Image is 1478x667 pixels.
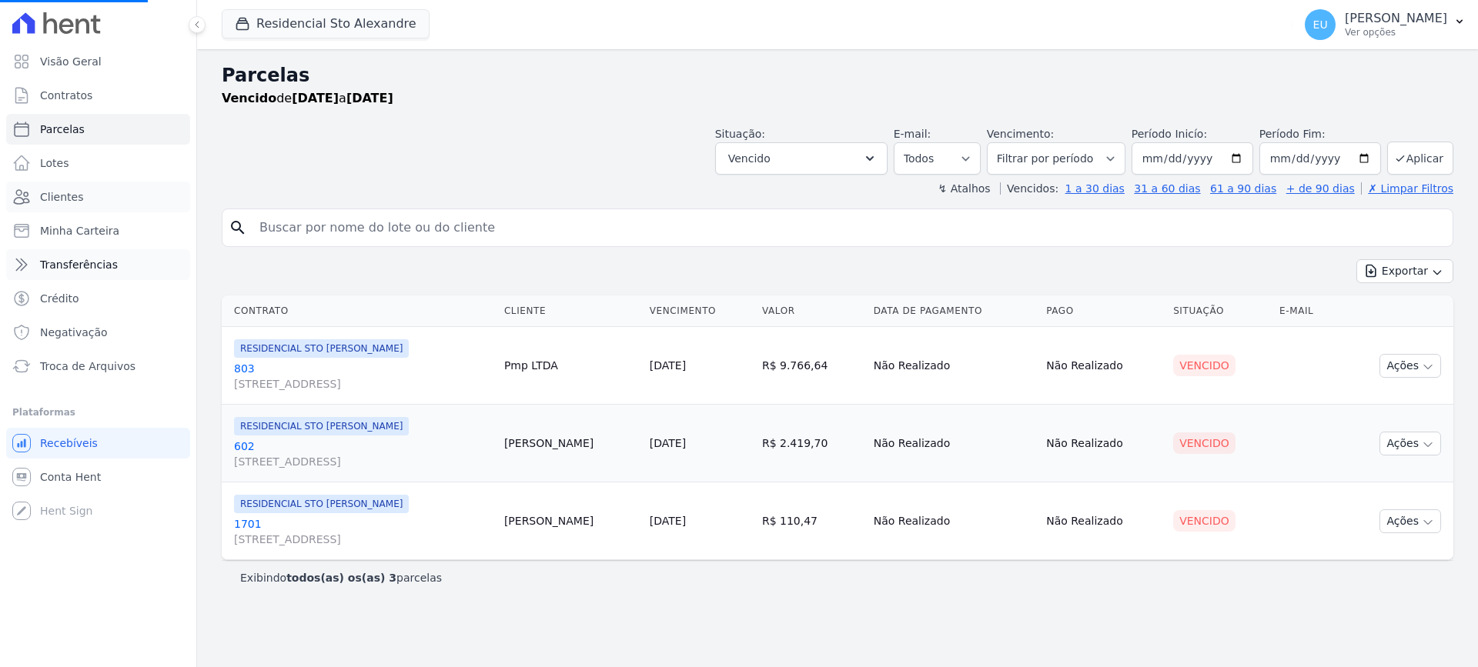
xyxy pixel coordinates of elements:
span: Troca de Arquivos [40,359,135,374]
strong: [DATE] [346,91,393,105]
span: Vencido [728,149,771,168]
button: Exportar [1356,259,1453,283]
span: RESIDENCIAL STO [PERSON_NAME] [234,339,409,358]
div: Plataformas [12,403,184,422]
span: Negativação [40,325,108,340]
span: EU [1313,19,1328,30]
th: Valor [756,295,868,327]
td: Não Realizado [1040,482,1167,560]
a: [DATE] [650,437,686,449]
td: Não Realizado [868,327,1040,405]
th: Situação [1167,295,1273,327]
span: RESIDENCIAL STO [PERSON_NAME] [234,417,409,435]
input: Buscar por nome do lote ou do cliente [250,212,1446,243]
a: [DATE] [650,359,686,372]
div: Vencido [1173,355,1236,376]
button: Ações [1379,354,1441,378]
span: Lotes [40,155,69,171]
p: de a [222,89,393,108]
a: Visão Geral [6,46,190,77]
th: Cliente [498,295,644,327]
a: Crédito [6,283,190,314]
a: Conta Hent [6,462,190,492]
button: Ações [1379,509,1441,533]
th: Vencimento [644,295,756,327]
span: [STREET_ADDRESS] [234,454,492,469]
span: Recebíveis [40,435,98,451]
h2: Parcelas [222,62,1453,89]
a: Negativação [6,317,190,348]
td: Não Realizado [1040,327,1167,405]
a: Contratos [6,80,190,111]
span: Minha Carteira [40,223,119,238]
strong: [DATE] [292,91,339,105]
a: Lotes [6,148,190,178]
a: 1 a 30 dias [1065,182,1125,195]
th: E-mail [1273,295,1339,327]
a: Transferências [6,249,190,280]
td: R$ 9.766,64 [756,327,868,405]
span: Clientes [40,189,83,205]
span: Parcelas [40,122,85,137]
a: Minha Carteira [6,215,190,246]
td: R$ 110,47 [756,482,868,560]
a: Clientes [6,182,190,212]
td: [PERSON_NAME] [498,482,644,560]
span: Crédito [40,291,79,306]
label: Período Fim: [1259,126,1381,142]
td: Pmp LTDA [498,327,644,405]
a: + de 90 dias [1286,182,1355,195]
div: Vencido [1173,432,1236,454]
label: Período Inicío: [1132,128,1207,140]
th: Pago [1040,295,1167,327]
button: Vencido [715,142,888,175]
label: Vencimento: [987,128,1054,140]
a: 602[STREET_ADDRESS] [234,439,492,469]
span: Contratos [40,88,92,103]
i: search [229,218,247,237]
a: ✗ Limpar Filtros [1361,182,1453,195]
a: [DATE] [650,515,686,527]
td: Não Realizado [1040,405,1167,482]
p: Exibindo parcelas [240,570,442,585]
span: [STREET_ADDRESS] [234,532,492,547]
span: Transferências [40,257,118,272]
td: Não Realizado [868,482,1040,560]
span: [STREET_ADDRESS] [234,376,492,392]
span: RESIDENCIAL STO [PERSON_NAME] [234,495,409,513]
a: 1701[STREET_ADDRESS] [234,516,492,547]
p: Ver opções [1345,26,1447,38]
td: R$ 2.419,70 [756,405,868,482]
td: Não Realizado [868,405,1040,482]
td: [PERSON_NAME] [498,405,644,482]
span: Conta Hent [40,469,101,485]
button: Residencial Sto Alexandre [222,9,430,38]
a: Parcelas [6,114,190,145]
a: 31 a 60 dias [1134,182,1200,195]
a: 803[STREET_ADDRESS] [234,361,492,392]
button: Aplicar [1387,142,1453,175]
th: Data de Pagamento [868,295,1040,327]
span: Visão Geral [40,54,102,69]
button: Ações [1379,432,1441,455]
a: Troca de Arquivos [6,351,190,382]
label: Situação: [715,128,765,140]
th: Contrato [222,295,498,327]
p: [PERSON_NAME] [1345,11,1447,26]
strong: Vencido [222,91,276,105]
a: 61 a 90 dias [1210,182,1276,195]
label: E-mail: [894,128,931,140]
b: todos(as) os(as) 3 [286,572,396,584]
a: Recebíveis [6,428,190,459]
label: Vencidos: [1000,182,1058,195]
button: EU [PERSON_NAME] Ver opções [1292,3,1478,46]
div: Vencido [1173,510,1236,532]
label: ↯ Atalhos [938,182,990,195]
